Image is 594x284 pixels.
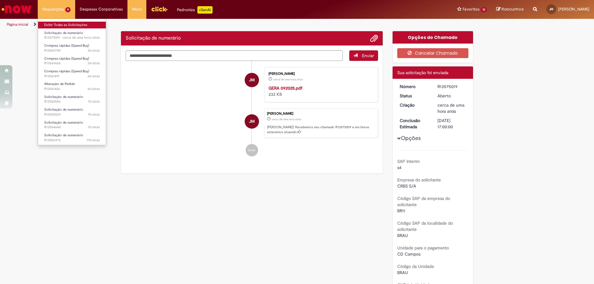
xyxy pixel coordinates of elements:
[397,208,405,214] span: BR11
[88,112,100,117] time: 22/09/2025 14:28:12
[38,106,106,118] a: Aberto R13555529 : Solicitação de numerário
[267,125,375,134] p: [PERSON_NAME]! Recebemos seu chamado R13575019 e em breve estaremos atuando.
[88,99,100,104] span: 7d atrás
[437,102,464,114] time: 29/09/2025 08:45:07
[397,196,450,207] b: Código SAP da empresa do solicitante
[249,73,255,87] span: JM
[44,35,100,40] span: R13575019
[437,102,464,114] span: cerca de uma hora atrás
[126,50,343,61] textarea: Digite sua mensagem aqui...
[245,73,259,87] div: Julia Soares Correa Manhaes
[7,22,28,27] a: Página inicial
[88,74,100,78] time: 24/09/2025 08:31:46
[88,74,100,78] span: 6d atrás
[126,108,378,138] li: Julia Soares Correa Manhaes
[272,117,301,121] time: 29/09/2025 08:45:07
[249,114,255,129] span: JM
[38,30,106,41] a: Aberto R13575019 : Solicitação de numerário
[273,78,303,81] span: cerca de uma hora atrás
[501,6,524,12] span: Rascunhos
[437,102,466,114] div: 29/09/2025 08:45:07
[132,6,142,12] span: More
[44,138,100,143] span: R13526972
[44,82,75,86] span: Alteração de Pedido
[88,125,100,129] span: 7d atrás
[395,102,433,108] dt: Criação
[349,50,378,61] button: Enviar
[463,6,480,12] span: Favoritos
[38,119,106,131] a: Aberto R13554640 : Solicitação de numerário
[44,31,83,35] span: Solicitação de numerário
[44,43,89,48] span: Compras rápidas (Speed Buy)
[44,48,100,53] span: R13569709
[62,35,100,40] span: cerca de uma hora atrás
[44,69,89,74] span: Compras rápidas (Speed Buy)
[393,31,473,44] div: Opções do Chamado
[197,6,213,14] p: +GenAi
[151,4,168,14] img: click_logo_yellow_360x200.png
[38,22,106,28] a: Exibir Todas as Solicitações
[397,177,441,183] b: Empresa do solicitante
[38,42,106,54] a: Aberto R13569709 : Compras rápidas (Speed Buy)
[481,7,487,12] span: 13
[80,6,123,12] span: Despesas Corporativas
[549,7,553,11] span: JM
[88,99,100,104] time: 22/09/2025 14:32:01
[362,53,374,58] span: Enviar
[65,7,71,12] span: 9
[397,220,453,232] b: Código SAP da localidade do solicitante
[44,99,100,104] span: R13555556
[269,72,372,76] div: [PERSON_NAME]
[88,87,100,91] time: 24/09/2025 08:08:34
[44,112,100,117] span: R13555529
[397,183,416,189] span: CRBS S/A
[397,233,408,238] span: BRAU
[38,94,106,105] a: Aberto R13555556 : Solicitação de numerário
[395,93,433,99] dt: Status
[395,83,433,90] dt: Número
[44,125,100,130] span: R13554640
[87,138,100,142] time: 12/09/2025 10:39:09
[38,68,106,79] a: Aberto R13561491 : Compras rápidas (Speed Buy)
[496,6,524,12] a: Rascunhos
[44,133,83,138] span: Solicitação de numerário
[87,138,100,142] span: 17d atrás
[437,117,466,130] div: [DATE] 17:00:00
[38,81,106,92] a: Aberto R13561426 : Alteração de Pedido
[38,132,106,143] a: Aberto R13526972 : Solicitação de numerário
[44,95,83,99] span: Solicitação de numerário
[397,70,448,75] span: Sua solicitação foi enviada
[273,78,303,81] time: 29/09/2025 08:45:04
[1,3,32,15] img: ServiceNow
[370,34,378,42] button: Adicionar anexos
[88,125,100,129] time: 22/09/2025 11:35:09
[437,83,466,90] div: R13575019
[42,6,64,12] span: Requisições
[44,87,100,91] span: R13561426
[267,112,375,116] div: [PERSON_NAME]
[88,87,100,91] span: 6d atrás
[397,264,434,269] b: Código da Unidade
[397,165,402,170] span: s4
[126,36,181,41] h2: Solicitação de numerário Histórico de tíquete
[44,107,83,112] span: Solicitação de numerário
[177,6,213,14] div: Padroniza
[88,48,100,53] span: 3d atrás
[397,270,408,275] span: BRAU
[44,74,100,79] span: R13561491
[397,48,469,58] button: Cancelar Chamado
[126,61,378,163] ul: Histórico de tíquete
[272,117,301,121] span: cerca de uma hora atrás
[38,19,106,145] ul: Requisições
[397,251,420,257] span: CD Campos
[397,245,449,251] b: Unidade para o pagamento
[44,61,100,66] span: R13569666
[5,19,391,30] ul: Trilhas de página
[395,117,433,130] dt: Conclusão Estimada
[558,6,589,12] span: [PERSON_NAME]
[269,85,302,91] a: GERA 092025.pdf
[38,55,106,67] a: Aberto R13569666 : Compras rápidas (Speed Buy)
[88,61,100,66] span: 3d atrás
[44,56,89,61] span: Compras rápidas (Speed Buy)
